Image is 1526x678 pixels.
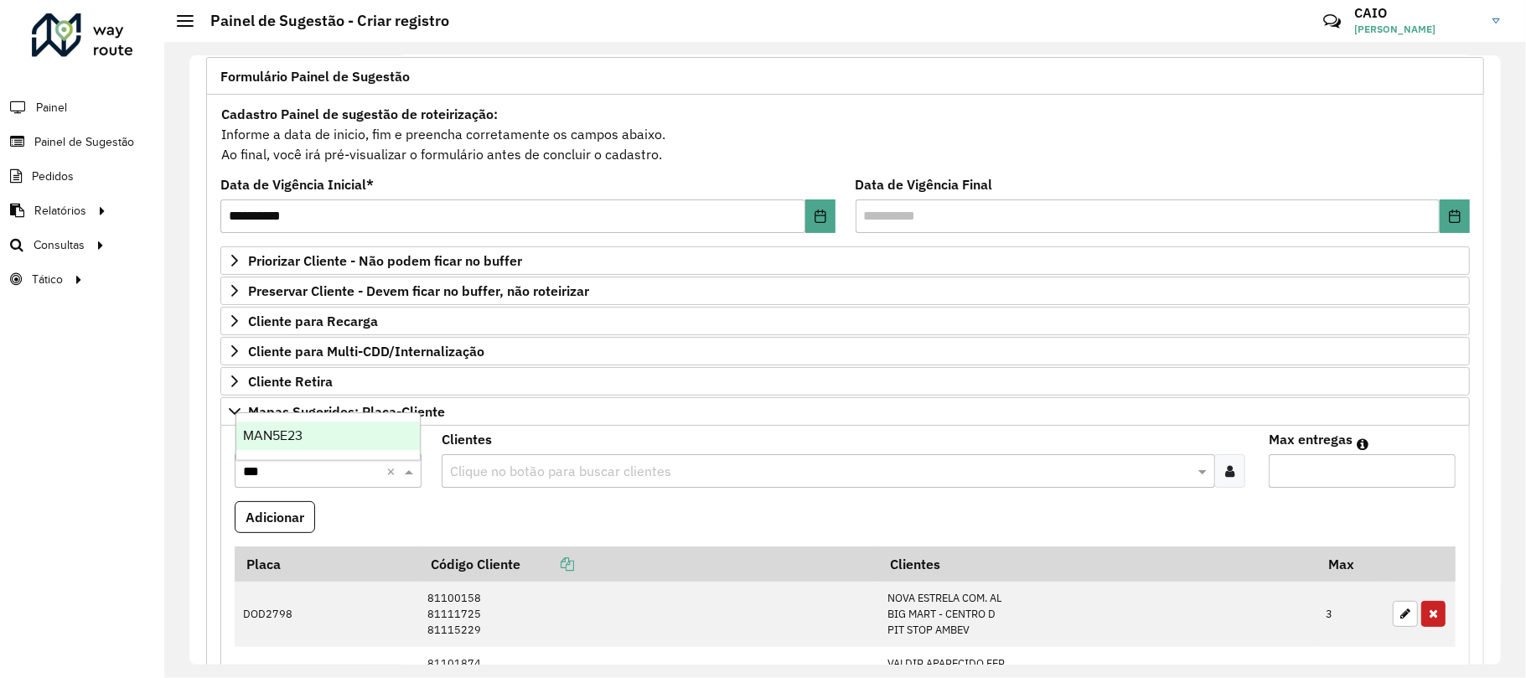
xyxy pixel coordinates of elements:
a: Cliente Retira [220,367,1470,396]
span: Cliente para Multi-CDD/Internalização [248,344,484,358]
span: Cliente Retira [248,375,333,388]
a: Preservar Cliente - Devem ficar no buffer, não roteirizar [220,277,1470,305]
span: Tático [32,271,63,288]
th: Código Cliente [419,546,879,582]
th: Placa [235,546,419,582]
button: Adicionar [235,501,315,533]
td: DOD2798 [235,582,419,647]
a: Contato Rápido [1314,3,1350,39]
span: Formulário Painel de Sugestão [220,70,410,83]
h3: CAIO [1354,5,1480,21]
ng-dropdown-panel: Options list [235,412,422,460]
h2: Painel de Sugestão - Criar registro [194,12,449,30]
a: Cliente para Recarga [220,307,1470,335]
span: MAN5E23 [243,428,303,443]
span: Clear all [386,461,401,481]
div: Informe a data de inicio, fim e preencha corretamente os campos abaixo. Ao final, você irá pré-vi... [220,103,1470,165]
a: Cliente para Multi-CDD/Internalização [220,337,1470,365]
label: Max entregas [1269,429,1353,449]
button: Choose Date [805,199,835,233]
td: 81100158 81111725 81115229 [419,582,879,647]
a: Mapas Sugeridos: Placa-Cliente [220,397,1470,426]
span: Priorizar Cliente - Não podem ficar no buffer [248,254,522,267]
span: Consultas [34,236,85,254]
label: Clientes [442,429,492,449]
label: Data de Vigência Inicial [220,174,374,194]
th: Clientes [879,546,1317,582]
th: Max [1317,546,1384,582]
span: Painel de Sugestão [34,133,134,151]
a: Priorizar Cliente - Não podem ficar no buffer [220,246,1470,275]
td: 3 [1317,582,1384,647]
label: Data de Vigência Final [856,174,993,194]
em: Máximo de clientes que serão colocados na mesma rota com os clientes informados [1357,437,1368,451]
button: Choose Date [1440,199,1470,233]
span: Painel [36,99,67,116]
span: Pedidos [32,168,74,185]
span: [PERSON_NAME] [1354,22,1480,37]
span: Mapas Sugeridos: Placa-Cliente [248,405,445,418]
strong: Cadastro Painel de sugestão de roteirização: [221,106,498,122]
td: NOVA ESTRELA COM. AL BIG MART - CENTRO D PIT STOP AMBEV [879,582,1317,647]
span: Relatórios [34,202,86,220]
span: Cliente para Recarga [248,314,378,328]
span: Preservar Cliente - Devem ficar no buffer, não roteirizar [248,284,589,298]
a: Copiar [520,556,574,572]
